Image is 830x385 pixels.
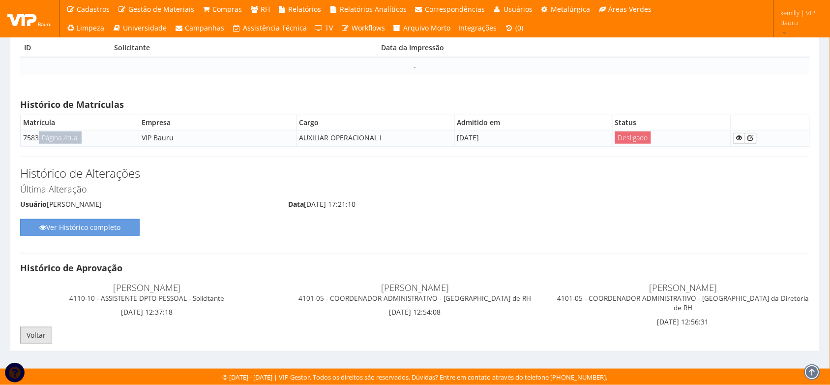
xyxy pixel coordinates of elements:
a: Voltar [20,327,52,344]
td: 7583 [21,130,139,146]
label: Usuário [20,199,47,209]
a: Universidade [109,19,171,37]
label: Data [288,199,304,209]
div: [PERSON_NAME] [20,199,273,212]
span: Integrações [459,23,497,32]
th: Cargo [296,115,454,130]
a: Ver Histórico completo [20,219,140,236]
a: Integrações [455,19,501,37]
a: Arquivo Morto [389,19,455,37]
span: Áreas Verdes [609,4,652,14]
th: Matrícula [21,115,139,130]
span: Arquivo Morto [404,23,451,32]
strong: Histórico de Matrículas [20,98,124,110]
img: logo [7,11,52,26]
td: AUXILIAR OPERACIONAL I [296,130,454,146]
span: Página Atual [39,131,82,144]
h4: [PERSON_NAME] [20,283,273,303]
span: TV [326,23,333,32]
div: [DATE] 12:54:08 [281,278,549,318]
div: [DATE] 17:21:10 [288,199,541,212]
td: VIP Bauru [139,130,296,146]
th: Admitido em [454,115,612,130]
a: Campanhas [171,19,229,37]
span: Workflows [352,23,385,32]
a: Limpeza [62,19,109,37]
td: [DATE] [454,130,612,146]
div: [DATE] 12:56:31 [549,278,817,327]
a: Assistência Técnica [229,19,311,37]
span: Gestão de Materiais [128,4,194,14]
span: (0) [515,23,523,32]
small: 4101-05 - COORDENADOR ADMINISTRATIVO - [GEOGRAPHIC_DATA] da Diretoria de RH [557,294,809,313]
span: RH [261,4,270,14]
span: Correspondências [425,4,485,14]
th: Status [612,115,731,130]
span: Relatórios Analíticos [340,4,407,14]
div: [DATE] 12:37:18 [13,278,281,318]
td: - [20,57,810,75]
th: ID [20,39,110,57]
span: Assistência Técnica [243,23,307,32]
span: Campanhas [185,23,225,32]
span: Desligado [615,131,651,144]
span: kemilly | VIP Bauru [780,8,817,28]
span: Relatórios [289,4,322,14]
a: (0) [501,19,528,37]
h4: [PERSON_NAME] [288,283,541,303]
span: Usuários [504,4,533,14]
div: © [DATE] - [DATE] | VIP Gestor. Todos os direitos são reservados. Dúvidas? Entre em contato atrav... [223,373,608,382]
h4: [PERSON_NAME] [557,283,810,312]
a: Workflows [337,19,389,37]
a: TV [311,19,337,37]
th: Solicitante [110,39,377,57]
th: Data da Impressão [378,39,810,57]
span: Metalúrgica [551,4,591,14]
span: Limpeza [77,23,105,32]
span: Compras [213,4,242,14]
strong: Histórico de Aprovação [20,262,122,274]
small: 4110-10 - ASSISTENTE DPTO PESSOAL - Solicitante [69,294,224,303]
span: Universidade [123,23,167,32]
h4: Última Alteração [20,185,810,194]
th: Empresa [139,115,296,130]
span: Cadastros [77,4,110,14]
small: 4101-05 - COORDENADOR ADMINISTRATIVO - [GEOGRAPHIC_DATA] de RH [298,294,531,303]
h3: Histórico de Alterações [20,167,810,180]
